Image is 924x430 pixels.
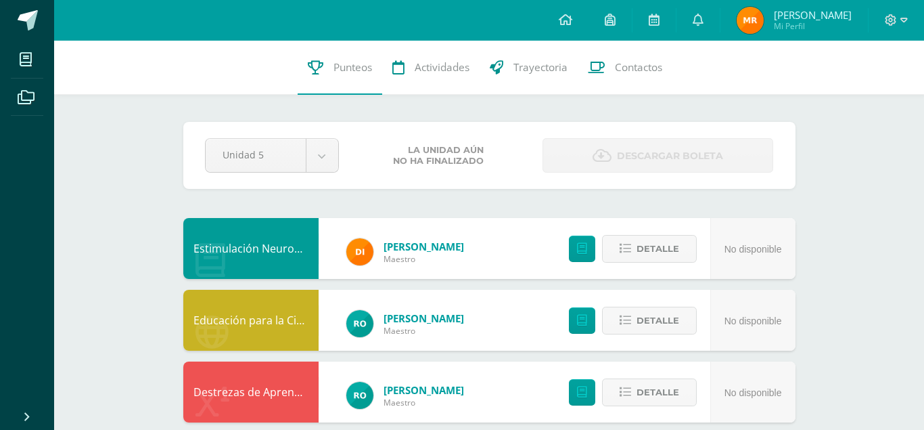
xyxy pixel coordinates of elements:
button: Detalle [602,379,697,406]
span: [PERSON_NAME] [774,8,852,22]
span: Maestro [384,325,464,337]
a: Trayectoria [480,41,578,95]
img: 4d6b5bf59db2c1896fe946f162be2088.png [346,382,373,409]
a: Actividades [382,41,480,95]
span: Mi Perfil [774,20,852,32]
span: Punteos [333,60,372,74]
span: No disponible [724,387,782,398]
span: Maestro [384,253,464,265]
span: [PERSON_NAME] [384,383,464,397]
span: Descargar boleta [617,139,723,173]
span: Maestro [384,397,464,408]
span: [PERSON_NAME] [384,311,464,325]
span: Unidad 5 [223,139,289,171]
div: Destrezas de Aprendizaje Matemática [183,362,319,423]
span: Detalle [637,380,679,405]
span: Actividades [415,60,469,74]
button: Detalle [602,235,697,263]
button: Detalle [602,307,697,335]
span: La unidad aún no ha finalizado [393,145,484,167]
img: 4d6b5bf59db2c1896fe946f162be2088.png [346,310,373,337]
a: Contactos [578,41,672,95]
span: Detalle [637,308,679,333]
img: e250c93a6fbbca784c1aa0ddd48c3c59.png [737,7,764,34]
span: No disponible [724,244,782,255]
img: 9bc49c8aa64e3cfcfa9c5b0316c8db69.png [346,238,373,265]
span: Trayectoria [513,60,568,74]
div: Estimulación Neuromotora [183,218,319,279]
span: No disponible [724,316,782,326]
span: Detalle [637,236,679,261]
a: Punteos [298,41,382,95]
span: Contactos [615,60,662,74]
div: Educación para la Ciencia y la Ciudadanía [183,290,319,351]
a: Unidad 5 [206,139,338,172]
span: [PERSON_NAME] [384,240,464,253]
